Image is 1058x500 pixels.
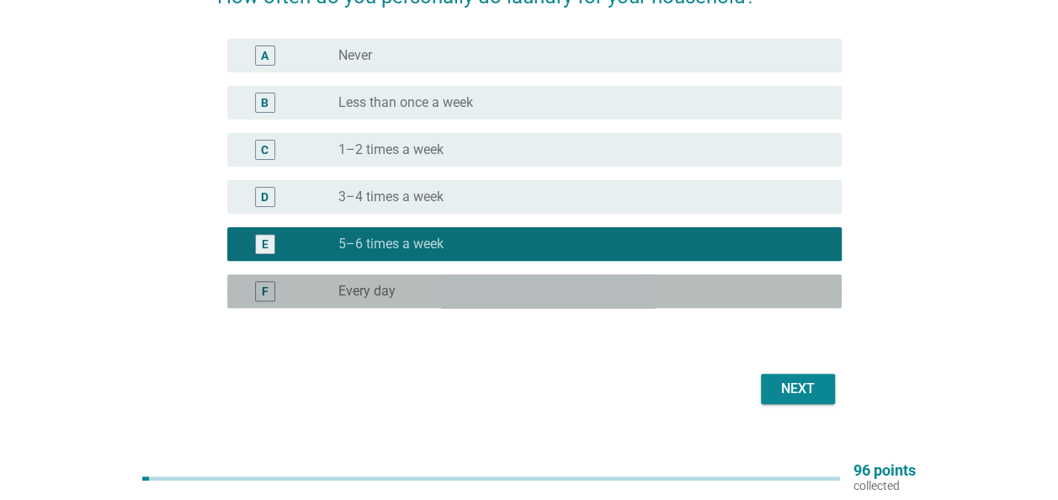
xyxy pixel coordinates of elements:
[338,189,444,205] label: 3–4 times a week
[261,189,268,206] div: D
[338,283,396,300] label: Every day
[338,236,444,253] label: 5–6 times a week
[853,463,916,478] p: 96 points
[761,374,835,404] button: Next
[261,94,268,112] div: B
[261,141,268,159] div: C
[774,379,821,399] div: Next
[338,94,473,111] label: Less than once a week
[853,478,916,493] p: collected
[261,47,268,65] div: A
[262,283,268,301] div: F
[262,236,268,253] div: E
[338,141,444,158] label: 1–2 times a week
[338,47,372,64] label: Never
